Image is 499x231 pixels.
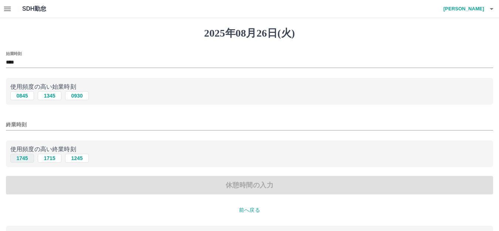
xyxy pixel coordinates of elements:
label: 始業時刻 [6,51,21,56]
button: 1715 [38,154,61,163]
h1: 2025年08月26日(火) [6,27,493,40]
p: 前へ戻る [6,206,493,214]
p: 使用頻度の高い終業時刻 [10,145,489,154]
button: 0930 [65,91,89,100]
button: 1345 [38,91,61,100]
button: 1245 [65,154,89,163]
p: 使用頻度の高い始業時刻 [10,82,489,91]
button: 0845 [10,91,34,100]
button: 1745 [10,154,34,163]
